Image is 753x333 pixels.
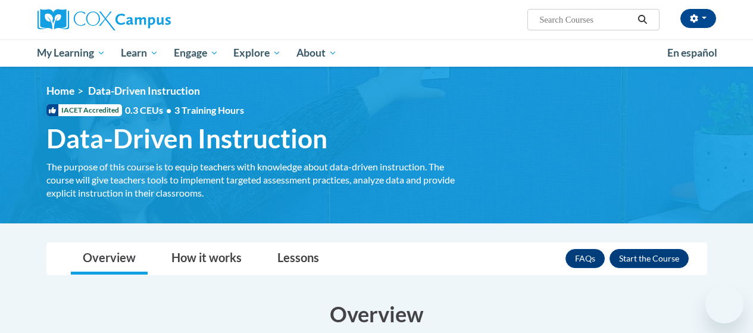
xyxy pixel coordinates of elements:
a: Overview [71,243,148,275]
span: Engage [174,46,218,60]
a: Engage [166,39,226,67]
a: How it works [160,243,254,275]
img: Cox Campus [38,9,171,30]
span: Data-Driven Instruction [88,85,200,97]
a: About [289,39,345,67]
div: Main menu [29,39,725,67]
span: 3 Training Hours [174,104,244,116]
button: Enroll [610,249,689,268]
span: My Learning [37,46,105,60]
span: Explore [233,46,281,60]
span: • [166,104,171,116]
span: Data-Driven Instruction [46,123,327,154]
a: Explore [226,39,289,67]
a: Cox Campus [38,9,252,30]
input: Search Courses [538,13,633,27]
h3: Overview [46,299,707,329]
span: 0.3 CEUs [125,104,244,117]
a: FAQs [565,249,605,268]
button: Search [633,13,651,27]
span: En español [667,46,717,59]
span: Learn [121,46,158,60]
span: About [296,46,337,60]
span: IACET Accredited [46,104,122,116]
a: Learn [113,39,166,67]
a: My Learning [30,39,114,67]
a: En español [660,41,725,66]
a: Lessons [265,243,331,275]
iframe: Button to launch messaging window [705,285,743,323]
div: The purpose of this course is to equip teachers with knowledge about data-driven instruction. The... [46,160,457,200]
button: Account Settings [680,9,716,28]
a: Home [46,85,74,97]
